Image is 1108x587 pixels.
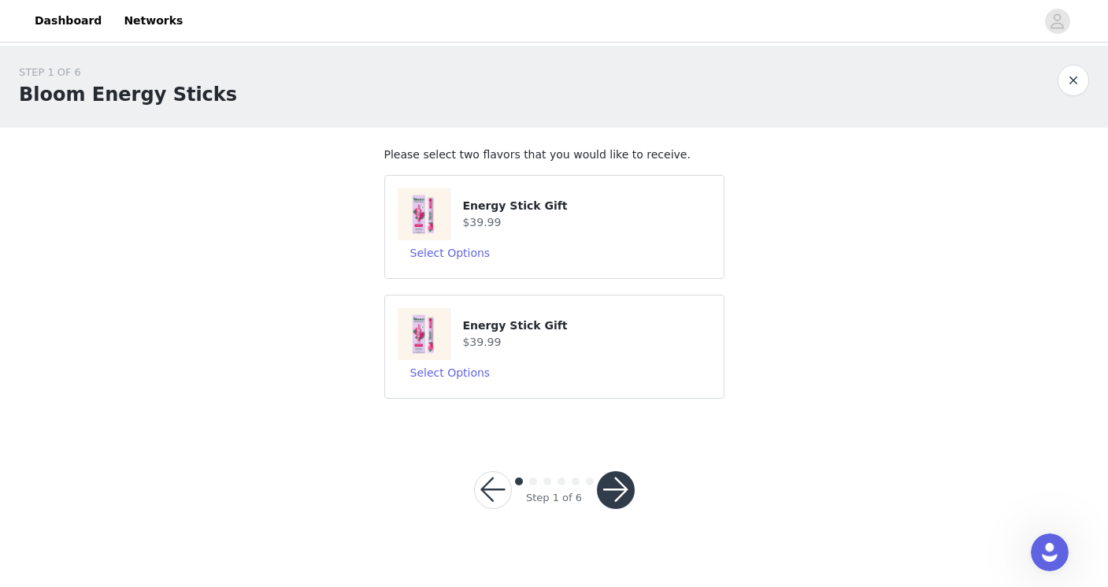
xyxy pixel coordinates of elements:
[398,308,450,360] img: Energy Stick Gift
[462,214,710,231] h4: $39.99
[1050,9,1065,34] div: avatar
[462,334,710,351] h4: $39.99
[19,80,237,109] h1: Bloom Energy Sticks
[462,198,710,214] h4: Energy Stick Gift
[398,360,503,385] button: Select Options
[398,240,503,266] button: Select Options
[114,3,192,39] a: Networks
[1031,533,1069,571] iframe: Intercom live chat
[526,490,582,506] div: Step 1 of 6
[398,188,450,240] img: Energy Stick Gift
[384,147,724,163] p: Please select two flavors that you would like to receive.
[19,65,237,80] div: STEP 1 OF 6
[462,318,710,334] h4: Energy Stick Gift
[25,3,111,39] a: Dashboard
